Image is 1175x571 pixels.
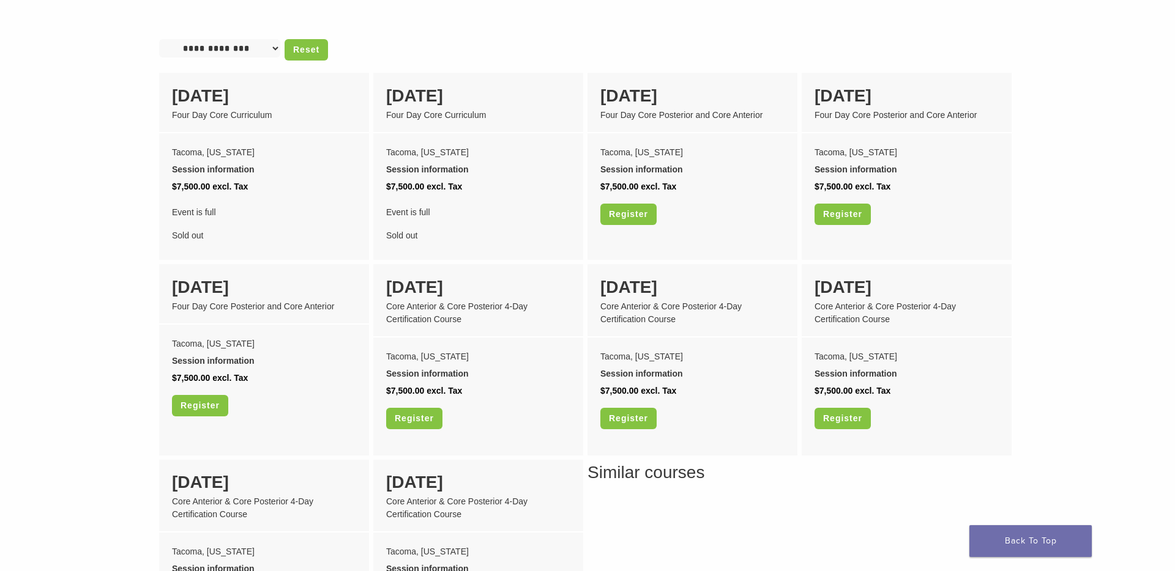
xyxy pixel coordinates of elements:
div: Session information [815,161,999,178]
span: Event is full [172,204,356,221]
span: $7,500.00 [600,182,638,191]
div: Tacoma, [US_STATE] [386,144,570,161]
div: Core Anterior & Core Posterior 4-Day Certification Course [815,300,999,326]
span: $7,500.00 [815,182,852,191]
span: excl. Tax [427,386,462,396]
a: Reset [285,39,328,61]
div: Tacoma, [US_STATE] [172,335,356,352]
a: Register [815,408,871,429]
span: $7,500.00 [600,386,638,396]
div: Tacoma, [US_STATE] [600,144,785,161]
span: excl. Tax [855,386,890,396]
div: [DATE] [386,470,570,495]
div: Session information [386,365,570,382]
span: excl. Tax [427,182,462,191]
div: [DATE] [172,470,356,495]
div: Sold out [386,204,570,244]
div: [DATE] [386,83,570,109]
span: $7,500.00 [815,386,852,396]
a: Register [172,395,228,416]
div: Core Anterior & Core Posterior 4-Day Certification Course [600,300,785,326]
div: Tacoma, [US_STATE] [172,543,356,560]
div: Sold out [172,204,356,244]
a: Register [600,204,657,225]
div: Tacoma, [US_STATE] [172,144,356,161]
div: Session information [600,161,785,178]
span: $7,500.00 [386,386,424,396]
div: Core Anterior & Core Posterior 4-Day Certification Course [172,495,356,521]
div: Four Day Core Posterior and Core Anterior [815,109,999,122]
a: Register [600,408,657,429]
span: Event is full [386,204,570,221]
div: [DATE] [172,274,356,300]
span: excl. Tax [212,182,248,191]
a: Register [815,204,871,225]
span: $7,500.00 [386,182,424,191]
div: Tacoma, [US_STATE] [815,144,999,161]
span: $7,500.00 [172,373,210,383]
span: excl. Tax [212,373,248,383]
div: [DATE] [386,274,570,300]
div: Session information [386,161,570,178]
div: Session information [172,352,356,369]
div: [DATE] [815,274,999,300]
div: Four Day Core Posterior and Core Anterior [600,109,785,122]
a: Back To Top [969,525,1092,557]
div: [DATE] [172,83,356,109]
div: Session information [172,161,356,178]
div: Session information [600,365,785,382]
div: Tacoma, [US_STATE] [815,348,999,365]
div: Session information [815,365,999,382]
div: [DATE] [600,274,785,300]
a: Register [386,408,442,429]
span: excl. Tax [641,182,676,191]
div: [DATE] [815,83,999,109]
div: Four Day Core Curriculum [172,109,356,122]
div: [DATE] [600,83,785,109]
span: $7,500.00 [172,182,210,191]
div: Tacoma, [US_STATE] [600,348,785,365]
div: Tacoma, [US_STATE] [386,543,570,560]
div: Four Day Core Posterior and Core Anterior [172,300,356,313]
span: excl. Tax [641,386,676,396]
div: Core Anterior & Core Posterior 4-Day Certification Course [386,495,570,521]
span: excl. Tax [855,182,890,191]
div: Four Day Core Curriculum [386,109,570,122]
div: Core Anterior & Core Posterior 4-Day Certification Course [386,300,570,326]
div: Tacoma, [US_STATE] [386,348,570,365]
